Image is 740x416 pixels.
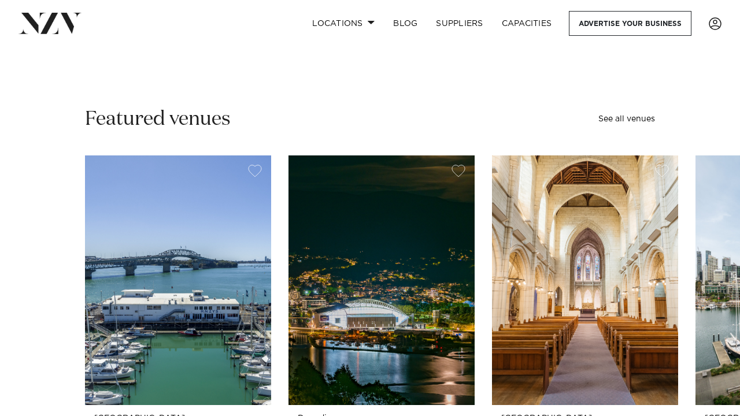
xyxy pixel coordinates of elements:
a: BLOG [384,11,427,36]
h2: Featured venues [85,106,231,132]
a: Capacities [493,11,561,36]
a: Advertise your business [569,11,691,36]
a: Locations [303,11,384,36]
a: SUPPLIERS [427,11,492,36]
img: nzv-logo.png [18,13,82,34]
a: See all venues [598,115,655,123]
